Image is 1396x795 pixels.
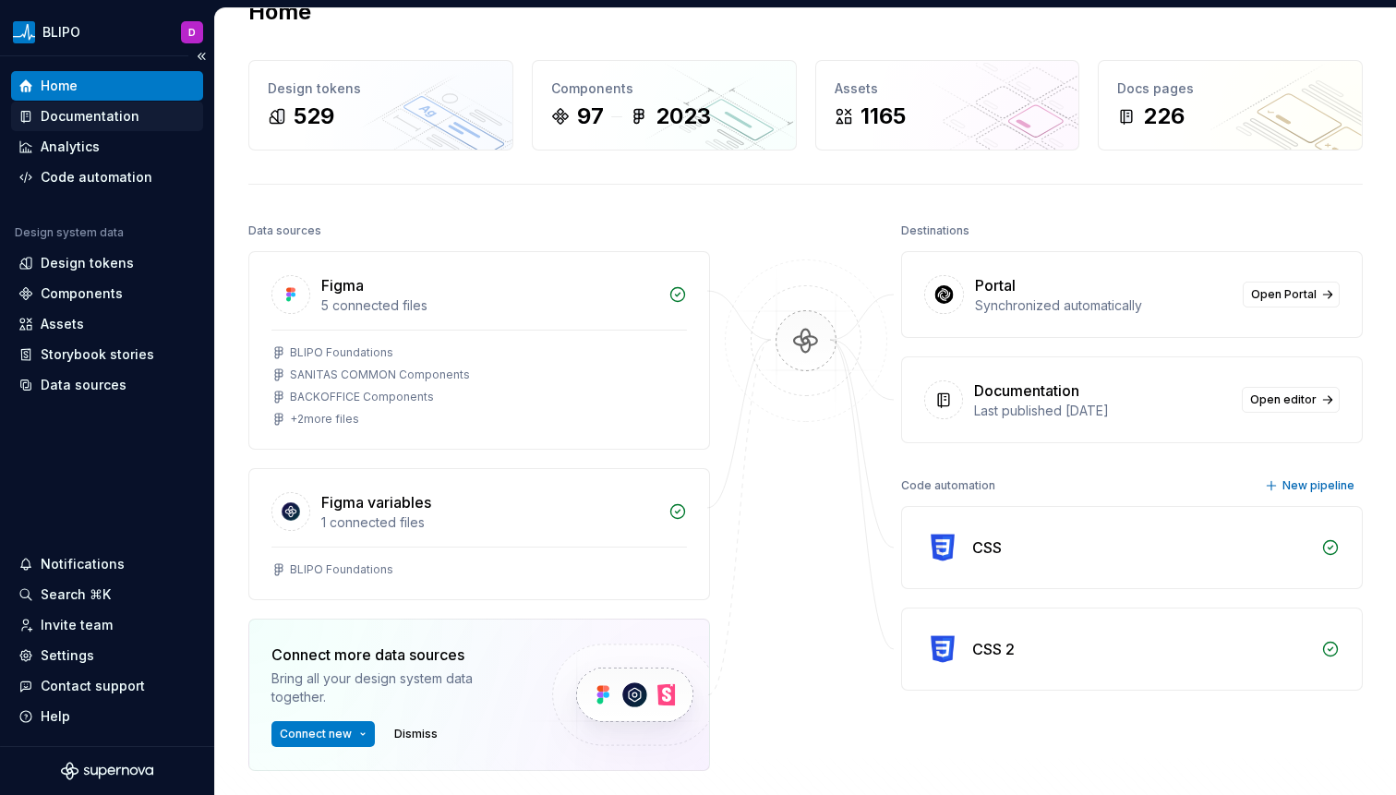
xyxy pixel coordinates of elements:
[15,225,124,240] div: Design system data
[860,102,906,131] div: 1165
[1242,387,1340,413] a: Open editor
[290,390,434,404] div: BACKOFFICE Components
[321,491,431,513] div: Figma variables
[11,132,203,162] a: Analytics
[11,610,203,640] a: Invite team
[386,721,446,747] button: Dismiss
[1250,392,1317,407] span: Open editor
[974,402,1231,420] div: Last published [DATE]
[974,379,1079,402] div: Documentation
[248,218,321,244] div: Data sources
[975,274,1016,296] div: Portal
[41,555,125,573] div: Notifications
[271,721,375,747] button: Connect new
[1251,287,1317,302] span: Open Portal
[41,138,100,156] div: Analytics
[11,71,203,101] a: Home
[290,412,359,427] div: + 2 more files
[42,23,80,42] div: BLIPO
[11,340,203,369] a: Storybook stories
[901,473,995,499] div: Code automation
[41,345,154,364] div: Storybook stories
[41,284,123,303] div: Components
[188,25,196,40] div: D
[11,580,203,609] button: Search ⌘K
[41,616,113,634] div: Invite team
[11,671,203,701] button: Contact support
[41,376,126,394] div: Data sources
[13,21,35,43] img: 45309493-d480-4fb3-9f86-8e3098b627c9.png
[1243,282,1340,307] a: Open Portal
[321,296,657,315] div: 5 connected files
[11,309,203,339] a: Assets
[901,218,969,244] div: Destinations
[321,274,364,296] div: Figma
[1098,60,1363,151] a: Docs pages226
[248,251,710,450] a: Figma5 connected filesBLIPO FoundationsSANITAS COMMON ComponentsBACKOFFICE Components+2more files
[41,646,94,665] div: Settings
[188,43,214,69] button: Collapse sidebar
[972,536,1002,559] div: CSS
[815,60,1080,151] a: Assets1165
[280,727,352,741] span: Connect new
[41,585,111,604] div: Search ⌘K
[294,102,334,131] div: 529
[11,549,203,579] button: Notifications
[248,468,710,600] a: Figma variables1 connected filesBLIPO Foundations
[41,107,139,126] div: Documentation
[41,168,152,187] div: Code automation
[577,102,604,131] div: 97
[4,12,211,52] button: BLIPOD
[290,562,393,577] div: BLIPO Foundations
[61,762,153,780] svg: Supernova Logo
[656,102,711,131] div: 2023
[551,79,777,98] div: Components
[972,638,1015,660] div: CSS 2
[41,77,78,95] div: Home
[11,102,203,131] a: Documentation
[11,702,203,731] button: Help
[290,367,470,382] div: SANITAS COMMON Components
[321,513,657,532] div: 1 connected files
[11,370,203,400] a: Data sources
[268,79,494,98] div: Design tokens
[41,315,84,333] div: Assets
[248,60,513,151] a: Design tokens529
[11,641,203,670] a: Settings
[11,163,203,192] a: Code automation
[1143,102,1185,131] div: 226
[1259,473,1363,499] button: New pipeline
[41,677,145,695] div: Contact support
[11,248,203,278] a: Design tokens
[532,60,797,151] a: Components972023
[41,254,134,272] div: Design tokens
[1282,478,1354,493] span: New pipeline
[271,644,521,666] div: Connect more data sources
[835,79,1061,98] div: Assets
[11,279,203,308] a: Components
[975,296,1232,315] div: Synchronized automatically
[271,669,521,706] div: Bring all your design system data together.
[41,707,70,726] div: Help
[290,345,393,360] div: BLIPO Foundations
[1117,79,1343,98] div: Docs pages
[394,727,438,741] span: Dismiss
